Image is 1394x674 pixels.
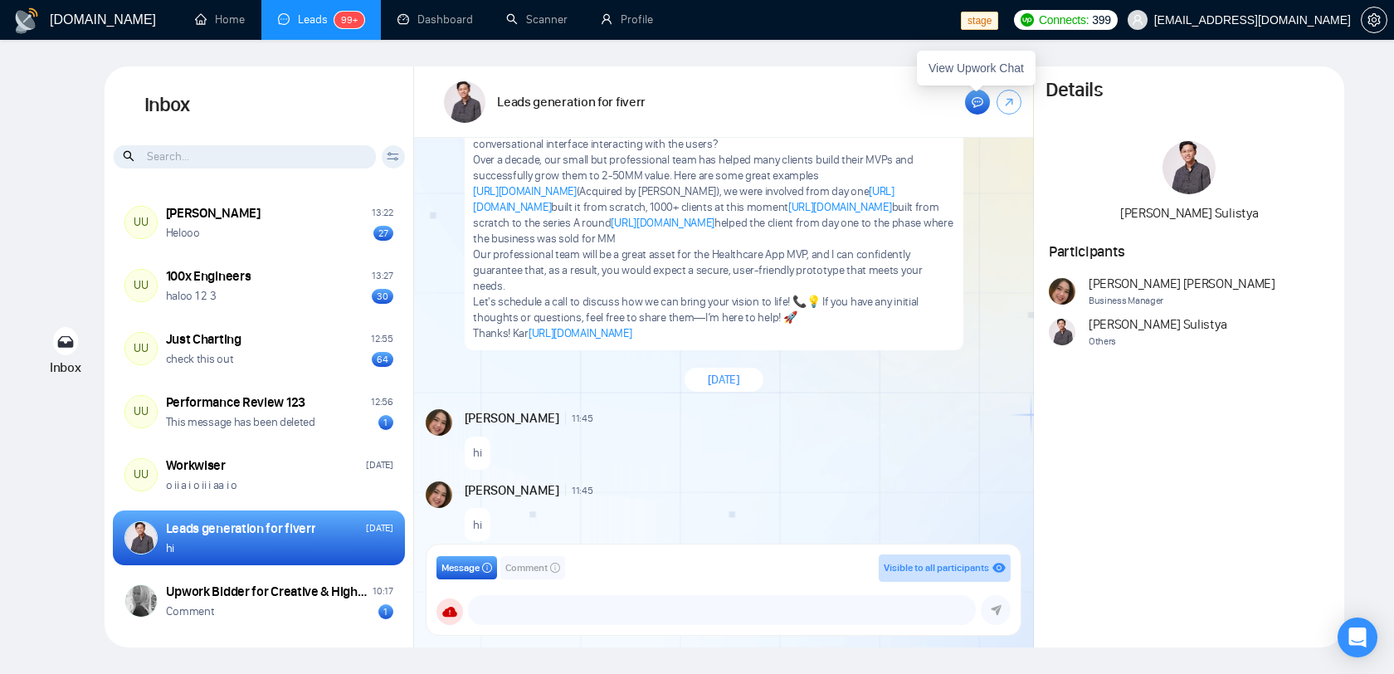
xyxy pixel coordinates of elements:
[166,583,368,601] div: Upwork Bidder for Creative & High-Aesthetic Design Projects
[1049,278,1075,305] img: Andrian Marsella
[125,459,157,491] div: UU
[371,394,393,410] div: 12:56
[473,445,481,461] p: hi
[1132,14,1143,26] span: user
[708,372,740,388] span: [DATE]
[1049,319,1075,345] img: Ari Sulistya
[917,51,1036,85] div: View Upwork Chat
[436,556,497,579] button: Messageinfo-circle
[166,204,261,222] div: [PERSON_NAME]
[473,184,894,214] a: [URL][DOMAIN_NAME]
[473,294,954,325] p: Let's schedule a call to discuss how we can bring your vision to life! 📞💡 If you have any initial...
[992,561,1006,574] span: eye
[1049,242,1330,261] h1: Participants
[397,12,473,27] a: dashboardDashboard
[372,268,393,284] div: 13:27
[114,145,376,168] input: Search...
[166,457,226,475] div: Workwiser
[278,12,364,27] a: messageLeads99+
[125,585,157,617] img: Ellen Holmsten
[50,359,81,375] span: Inbox
[125,522,157,554] img: Ari Sulistya
[529,326,632,340] a: [URL][DOMAIN_NAME]
[125,207,157,238] div: UU
[166,540,174,556] p: hi
[1021,13,1034,27] img: upwork-logo.png
[505,560,548,576] span: Comment
[125,270,157,301] div: UU
[372,289,393,304] div: 30
[1361,7,1387,33] button: setting
[473,152,954,183] p: Over a decade, our small but professional team has helped many clients build their MVPs and succe...
[166,267,251,286] div: 100x Engineers
[500,556,565,579] button: Commentinfo-circle
[366,520,392,536] div: [DATE]
[166,414,315,430] p: This message has been deleted
[166,225,200,241] p: Helooo
[611,216,714,230] a: [URL][DOMAIN_NAME]
[166,603,215,619] p: Comment
[473,183,954,247] p: (Acquired by [PERSON_NAME]), we were involved from day one built it from scratch, 1000+ clients a...
[506,12,568,27] a: searchScanner
[125,333,157,364] div: UU
[572,412,593,425] span: 11:45
[378,604,393,619] div: 1
[1362,13,1387,27] span: setting
[1089,334,1226,349] span: Others
[166,477,237,493] p: o ii a i o ii i aa i o
[1092,11,1110,29] span: 399
[378,415,393,430] div: 1
[497,93,646,111] h1: Leads generation for fiverr
[482,563,492,573] span: info-circle
[1162,141,1216,194] img: Ari Sulistya
[572,484,593,497] span: 11:45
[123,147,137,165] span: search
[166,330,241,349] div: Just Charting
[1039,11,1089,29] span: Connects:
[1045,78,1102,103] h1: Details
[601,12,653,27] a: userProfile
[473,517,481,533] p: hi
[465,481,559,500] span: [PERSON_NAME]
[884,562,989,574] span: Visible to all participants
[371,331,393,347] div: 12:55
[1089,293,1275,309] span: Business Manager
[373,584,393,599] div: 10:17
[166,288,217,304] p: haloo 1 2 3
[125,396,157,427] div: UU
[366,457,392,473] div: [DATE]
[372,205,393,221] div: 13:22
[13,7,40,34] img: logo
[465,409,559,427] span: [PERSON_NAME]
[426,409,452,436] img: Andrian
[473,247,954,294] p: Our professional team will be a great asset for the Healthcare App MVP, and I can confidently gua...
[961,12,998,30] span: stage
[195,12,245,27] a: homeHome
[372,352,393,367] div: 64
[1120,205,1258,221] span: [PERSON_NAME] Sulistya
[166,520,316,538] div: Leads generation for fiverr
[373,226,393,241] div: 27
[550,563,560,573] span: info-circle
[473,325,954,341] p: Thanks! Kar
[441,560,480,576] span: Message
[444,81,485,123] img: Ari Sulistya
[1089,315,1226,334] span: [PERSON_NAME] Sulistya
[426,481,452,508] img: Andrian
[473,184,577,198] a: [URL][DOMAIN_NAME]
[788,200,892,214] a: [URL][DOMAIN_NAME]
[1361,13,1387,27] a: setting
[166,393,305,412] div: Performance Review 123
[1089,275,1275,293] span: [PERSON_NAME] [PERSON_NAME]
[166,351,234,367] p: check this out
[334,12,364,28] sup: 99+
[1338,618,1377,657] div: Open Intercom Messenger
[105,66,414,144] h1: Inbox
